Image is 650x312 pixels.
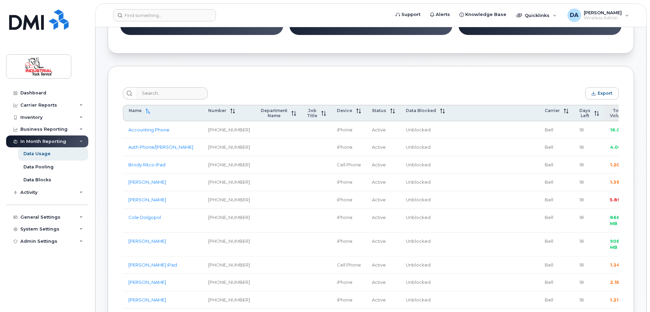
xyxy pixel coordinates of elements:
td: Active [366,233,400,256]
td: Bell [539,173,574,191]
a: Auth Phone/[PERSON_NAME] [128,144,193,150]
td: 18 [574,139,604,156]
span: 2.15 GB [610,279,628,285]
span: 1.20 GB [610,162,628,167]
a: [PERSON_NAME] [128,297,166,302]
td: iPhone [331,121,366,139]
td: iPhone [331,274,366,291]
td: 18 [574,173,604,191]
a: [PERSON_NAME] [128,197,166,202]
span: Data Blocked [406,108,436,113]
td: Cell Phone [331,156,366,174]
td: Bell [539,291,574,309]
td: Active [366,256,400,274]
button: Export [585,87,619,99]
td: Bell [539,209,574,233]
td: Active [366,274,400,291]
td: 18 [574,291,604,309]
a: Brody Ritco iPad [128,162,165,167]
td: Active [366,156,400,174]
span: Number [208,108,226,113]
td: 18 [574,274,604,291]
a: [PERSON_NAME] [128,238,166,244]
div: Dale Allan [563,8,634,22]
span: 16.00 MB [610,127,632,132]
td: Active [366,191,400,209]
td: iPhone [331,173,366,191]
span: Device [337,108,352,113]
span: Status [372,108,386,113]
span: Name [129,108,142,113]
td: Cell Phone [331,256,366,274]
td: Active [366,139,400,156]
a: Support [391,8,425,21]
td: [PHONE_NUMBER] [203,173,255,191]
td: Unblocked [400,121,539,139]
td: [PHONE_NUMBER] [203,291,255,309]
span: Export [598,91,612,96]
span: 866.00 MB [610,215,628,226]
td: Unblocked [400,209,539,233]
td: [PHONE_NUMBER] [203,121,255,139]
td: Unblocked [400,291,539,309]
span: Knowledge Base [465,11,506,18]
input: Search... [136,87,208,99]
td: 18 [574,191,604,209]
a: Alerts [425,8,455,21]
td: Active [366,121,400,139]
td: Unblocked [400,156,539,174]
td: Active [366,209,400,233]
td: Unblocked [400,256,539,274]
span: [PERSON_NAME] [584,10,622,15]
a: [PERSON_NAME] iPad [128,262,177,268]
td: [PHONE_NUMBER] [203,156,255,174]
td: 18 [574,256,604,274]
span: Wireless Admin [584,15,622,21]
span: 4.00 MB [610,144,630,150]
a: Cole Dolgopol [128,215,161,220]
td: 18 [574,209,604,233]
td: [PHONE_NUMBER] [203,209,255,233]
span: Quicklinks [525,13,549,18]
td: Unblocked [400,233,539,256]
td: 18 [574,156,604,174]
a: Accounting Phone [128,127,169,132]
td: Bell [539,156,574,174]
span: 5.89 GB [610,197,629,202]
span: Total Volume [610,108,627,118]
span: Carrier [545,108,560,113]
td: iPhone [331,139,366,156]
a: [PERSON_NAME] [128,179,166,185]
td: [PHONE_NUMBER] [203,139,255,156]
span: Job Title [307,108,317,118]
td: Bell [539,191,574,209]
td: [PHONE_NUMBER] [203,274,255,291]
td: Active [366,291,400,309]
td: Unblocked [400,173,539,191]
td: 18 [574,233,604,256]
a: Knowledge Base [455,8,511,21]
td: Unblocked [400,139,539,156]
input: Find something... [113,9,216,21]
td: [PHONE_NUMBER] [203,191,255,209]
td: Unblocked [400,191,539,209]
span: 906.00 MB [610,238,628,250]
td: [PHONE_NUMBER] [203,256,255,274]
div: Quicklinks [512,8,561,22]
td: 18 [574,121,604,139]
span: 1.21 GB [610,297,627,302]
span: 1.39 GB [610,179,628,185]
a: [PERSON_NAME] [128,279,166,285]
td: Bell [539,121,574,139]
span: Support [401,11,420,18]
span: Department Name [261,108,287,118]
span: 1.24 GB [610,262,628,268]
span: Alerts [436,11,450,18]
span: DA [570,11,578,19]
td: [PHONE_NUMBER] [203,233,255,256]
td: Bell [539,233,574,256]
td: iPhone [331,209,366,233]
td: Bell [539,256,574,274]
td: iPhone [331,191,366,209]
td: Bell [539,274,574,291]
